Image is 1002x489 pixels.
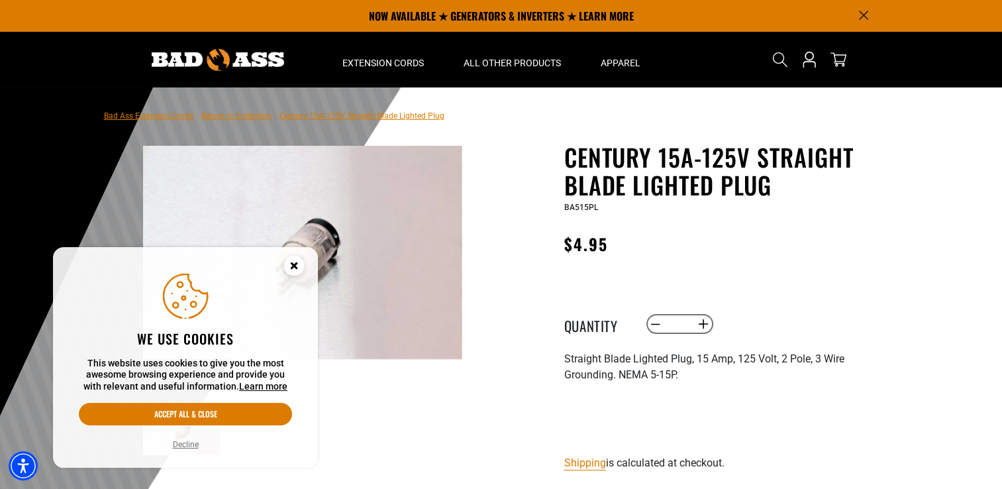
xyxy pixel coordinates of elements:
[601,57,640,69] span: Apparel
[169,438,203,451] button: Decline
[342,57,424,69] span: Extension Cords
[104,111,193,121] a: Bad Ass Extension Cords
[564,203,598,212] span: BA515PL
[239,381,287,392] a: Learn more
[79,330,292,347] h2: We use cookies
[564,143,889,199] h1: Century 15A-125V Straight Blade Lighted Plug
[53,247,318,468] aside: Cookie Consent
[323,32,444,87] summary: Extension Cords
[464,57,561,69] span: All Other Products
[770,49,791,70] summary: Search
[196,111,199,121] span: ›
[564,454,889,472] div: is calculated at checkout.
[9,451,38,480] div: Accessibility Menu
[279,111,444,121] span: Century 15A-125V Straight Blade Lighted Plug
[564,232,608,256] span: $4.95
[274,111,277,121] span: ›
[79,403,292,425] button: Accept all & close
[564,457,606,469] a: Shipping
[444,32,581,87] summary: All Other Products
[201,111,272,121] a: Return to Collection
[564,315,630,333] label: Quantity
[581,32,660,87] summary: Apparel
[152,49,284,71] img: Bad Ass Extension Cords
[79,358,292,393] p: This website uses cookies to give you the most awesome browsing experience and provide you with r...
[564,353,844,381] span: Straight Blade Lighted Plug, 15 Amp, 125 Volt, 2 Pole, 3 Wire Grounding. NEMA 5-15P.
[104,107,444,123] nav: breadcrumbs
